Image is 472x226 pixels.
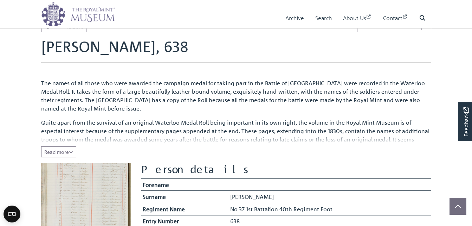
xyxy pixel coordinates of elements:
th: Regiment Name [141,203,229,215]
td: [PERSON_NAME] [228,191,431,203]
span: Read more [44,149,73,155]
h1: [PERSON_NAME], 638 [41,38,431,62]
span: Quite apart from the survival of an original Waterloo Medal Roll being important in its own right... [41,119,429,160]
a: Would you like to provide feedback? [458,102,472,141]
span: Feedback [462,107,470,136]
a: Archive [285,8,304,28]
a: Search [315,8,332,28]
a: Contact [383,8,408,28]
button: Scroll to top [450,198,466,215]
button: Open CMP widget [4,206,20,222]
td: No 37 1st Battalion 40th Regiment Foot [228,203,431,215]
span: The names of all those who were awarded the campaign medal for taking part in the Battle of [GEOG... [41,80,425,112]
h2: Person details [141,163,431,176]
th: Surname [141,191,229,203]
th: Forename [141,178,229,191]
a: About Us [343,8,372,28]
button: Read all of the content [41,146,76,157]
img: logo_wide.png [41,2,115,26]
